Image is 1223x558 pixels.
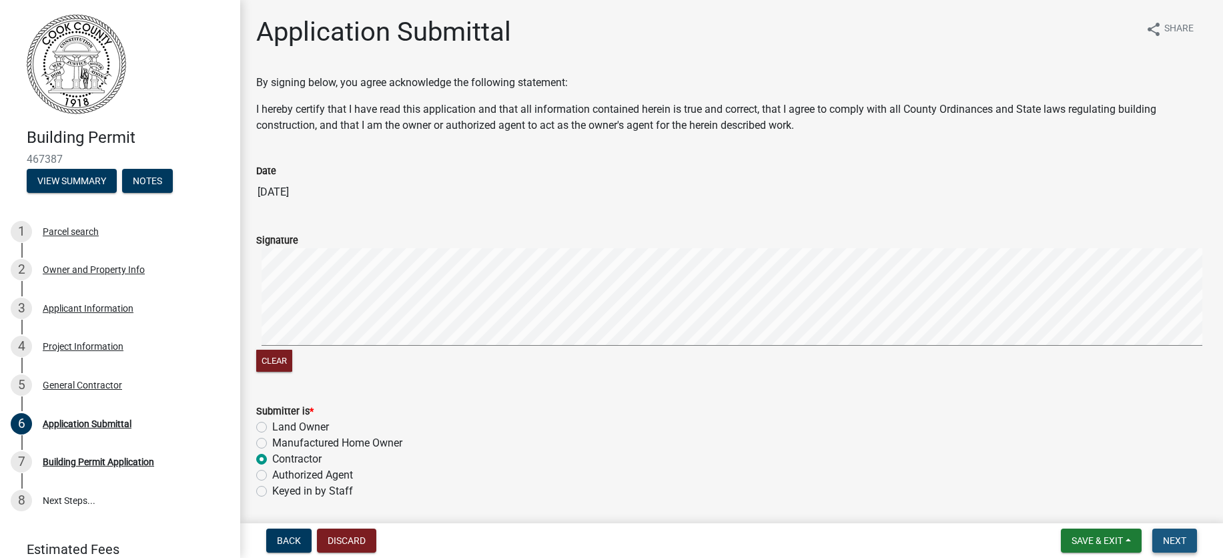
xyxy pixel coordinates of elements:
label: Date [256,167,276,176]
label: Authorized Agent [272,467,353,483]
div: 4 [11,336,32,357]
h4: Building Permit [27,128,230,148]
p: I hereby certify that I have read this application and that all information contained herein is t... [256,101,1207,133]
div: 6 [11,413,32,435]
div: 1 [11,221,32,242]
span: Save & Exit [1072,535,1123,546]
div: Owner and Property Info [43,265,145,274]
button: shareShare [1135,16,1204,42]
div: General Contractor [43,380,122,390]
wm-modal-confirm: Summary [27,176,117,187]
h1: Application Submittal [256,16,511,48]
button: View Summary [27,169,117,193]
span: Back [277,535,301,546]
div: 8 [11,490,32,511]
div: 2 [11,259,32,280]
button: Notes [122,169,173,193]
span: Next [1163,535,1186,546]
label: Manufactured Home Owner [272,435,402,451]
img: Cook County, Georgia [27,14,126,114]
span: 467387 [27,153,214,166]
div: Project Information [43,342,123,351]
label: Contractor [272,451,322,467]
button: Save & Exit [1061,529,1142,553]
div: Application Submittal [43,419,131,429]
label: Land Owner [272,419,329,435]
button: Back [266,529,312,553]
div: Building Permit Application [43,457,154,467]
p: By signing below, you agree acknowledge the following statement: [256,75,1207,91]
button: Next [1152,529,1197,553]
label: Keyed in by Staff [272,483,353,499]
div: 7 [11,451,32,473]
i: share [1146,21,1162,37]
wm-modal-confirm: Notes [122,176,173,187]
label: Submitter is [256,407,314,416]
label: Signature [256,236,298,246]
div: 3 [11,298,32,319]
div: 5 [11,374,32,396]
span: Share [1164,21,1194,37]
button: Clear [256,350,292,372]
div: Applicant Information [43,304,133,313]
button: Discard [317,529,376,553]
div: Parcel search [43,227,99,236]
